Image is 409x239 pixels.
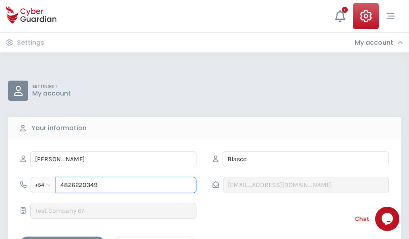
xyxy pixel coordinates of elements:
span: Chat [355,214,369,224]
b: Your information [31,123,87,133]
iframe: chat widget [375,207,401,231]
p: My account [32,89,71,98]
div: + [342,7,348,13]
h3: My account [355,39,393,47]
h3: Settings [17,39,44,47]
div: My account [355,39,403,47]
span: +54 [35,179,52,191]
p: SETTINGS > [32,84,71,89]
